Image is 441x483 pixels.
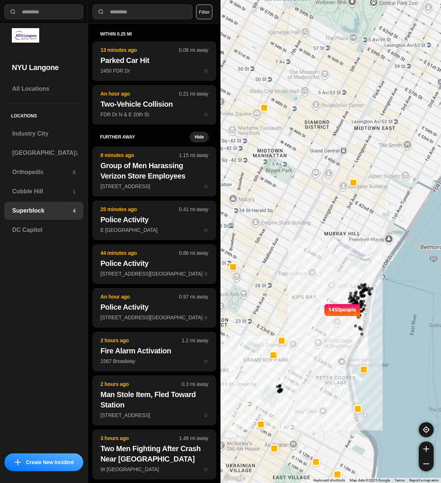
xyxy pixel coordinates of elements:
a: 2 hours ago1.2 mi awayFire Alarm Activation1567 Broadwaystar [92,358,216,364]
img: recenter [423,426,430,433]
button: 44 minutes ago0.86 mi awayPolice Activity[STREET_ADDRESS][GEOGRAPHIC_DATA]star [92,244,216,284]
h2: NYU Langone [12,62,76,73]
a: 25 minutes ago0.41 mi awayPolice ActivityE [GEOGRAPHIC_DATA]star [92,227,216,233]
p: W [GEOGRAPHIC_DATA] [100,466,208,473]
h5: further away [100,134,190,140]
a: 44 minutes ago0.86 mi awayPolice Activity[STREET_ADDRESS][GEOGRAPHIC_DATA]star [92,270,216,277]
p: 2450 FDR Dr [100,67,208,74]
span: star [203,466,208,472]
p: 25 minutes ago [100,206,179,213]
a: Superblock4 [4,202,83,220]
button: zoom-in [419,442,434,456]
img: zoom-in [423,446,429,452]
h2: Two Men Fighting After Crash Near [GEOGRAPHIC_DATA] [100,443,208,464]
a: Cobble Hill1 [4,183,83,200]
p: 44 minutes ago [100,249,179,257]
p: [STREET_ADDRESS][GEOGRAPHIC_DATA] [100,270,208,277]
h2: Police Activity [100,214,208,225]
p: 3 hours ago [100,434,179,442]
span: star [203,111,208,117]
h2: Man Stole Item, Fled Toward Station [100,389,208,410]
button: An hour ago0.21 mi awayTwo-Vehicle CollisionFDR Dr N & E 20th Ststar [92,85,216,124]
a: Industry City [4,125,83,143]
a: Open this area in Google Maps (opens a new window) [222,473,247,483]
p: 1.48 mi away [179,434,208,442]
h2: Parked Car Hit [100,55,208,66]
p: 2 hours ago [100,380,182,388]
button: Hide [190,132,209,142]
button: Keyboard shortcuts [313,478,345,483]
p: 0.3 mi away [182,380,208,388]
a: 8 minutes ago1.15 mi awayGroup of Men Harassing Verizon Store Employees[STREET_ADDRESS]star [92,183,216,189]
a: An hour ago0.97 mi awayPolice Activity[STREET_ADDRESS][GEOGRAPHIC_DATA]star [92,314,216,320]
p: 1567 Broadway [100,357,208,365]
span: star [203,358,208,364]
a: Terms (opens in new tab) [394,478,405,482]
span: star [203,227,208,233]
h3: [GEOGRAPHIC_DATA] [12,149,75,157]
h2: Two-Vehicle Collision [100,99,208,109]
p: 0.86 mi away [179,249,208,257]
p: FDR Dr N & E 20th St [100,111,208,118]
a: Report a map error [409,478,439,482]
a: DC Capitol [4,221,83,239]
h3: DC Capitol [12,226,75,234]
img: search [97,8,105,16]
p: 1 [73,188,76,195]
p: 2 hours ago [100,337,182,344]
h2: Police Activity [100,302,208,312]
p: An hour ago [100,90,179,97]
p: 4 [73,207,76,214]
button: zoom-out [419,456,434,471]
p: [STREET_ADDRESS][GEOGRAPHIC_DATA] [100,314,208,321]
p: 13 minutes ago [100,46,179,54]
p: 6 [73,169,76,176]
img: search [9,8,17,16]
h5: within 0.25 mi [100,31,209,37]
h3: All Locations [12,84,75,93]
p: [STREET_ADDRESS] [100,183,208,190]
span: star [203,412,208,418]
p: Create New Incident [26,459,74,466]
a: Orthopedic6 [4,163,83,181]
p: 0.97 mi away [179,293,208,300]
button: iconCreate New Incident [4,453,83,471]
p: 1 [75,149,78,157]
button: 2 hours ago1.2 mi awayFire Alarm Activation1567 Broadwaystar [92,332,216,371]
p: 1453 people [329,306,356,322]
p: 1.2 mi away [182,337,208,344]
img: notch [323,303,329,319]
span: Map data ©2025 Google [350,478,390,482]
button: 2 hours ago0.3 mi awayMan Stole Item, Fled Toward Station[STREET_ADDRESS]star [92,376,216,425]
p: 0.21 mi away [179,90,208,97]
small: Hide [195,134,204,140]
h3: Industry City [12,129,75,138]
p: 8 minutes ago [100,151,179,159]
h3: Superblock [12,206,73,215]
img: zoom-out [423,461,429,467]
button: 8 minutes ago1.15 mi awayGroup of Men Harassing Verizon Store Employees[STREET_ADDRESS]star [92,147,216,196]
button: recenter [419,422,434,437]
button: An hour ago0.97 mi awayPolice Activity[STREET_ADDRESS][GEOGRAPHIC_DATA]star [92,288,216,327]
button: 13 minutes ago0.08 mi awayParked Car Hit2450 FDR Drstar [92,41,216,81]
span: star [203,314,208,320]
button: 25 minutes ago0.41 mi awayPolice ActivityE [GEOGRAPHIC_DATA]star [92,201,216,240]
p: E [GEOGRAPHIC_DATA] [100,226,208,234]
p: [STREET_ADDRESS] [100,412,208,419]
p: 0.08 mi away [179,46,208,54]
img: logo [12,28,39,43]
h2: Group of Men Harassing Verizon Store Employees [100,160,208,181]
p: 1.15 mi away [179,151,208,159]
h3: Orthopedic [12,168,73,177]
img: icon [15,459,21,465]
img: notch [356,303,361,319]
p: An hour ago [100,293,179,300]
h2: Police Activity [100,258,208,269]
h2: Fire Alarm Activation [100,346,208,356]
a: 13 minutes ago0.08 mi awayParked Car Hit2450 FDR Drstar [92,67,216,74]
a: 3 hours ago1.48 mi awayTwo Men Fighting After Crash Near [GEOGRAPHIC_DATA]W [GEOGRAPHIC_DATA]star [92,466,216,472]
h3: Cobble Hill [12,187,73,196]
button: Filter [196,4,212,19]
span: star [203,271,208,277]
